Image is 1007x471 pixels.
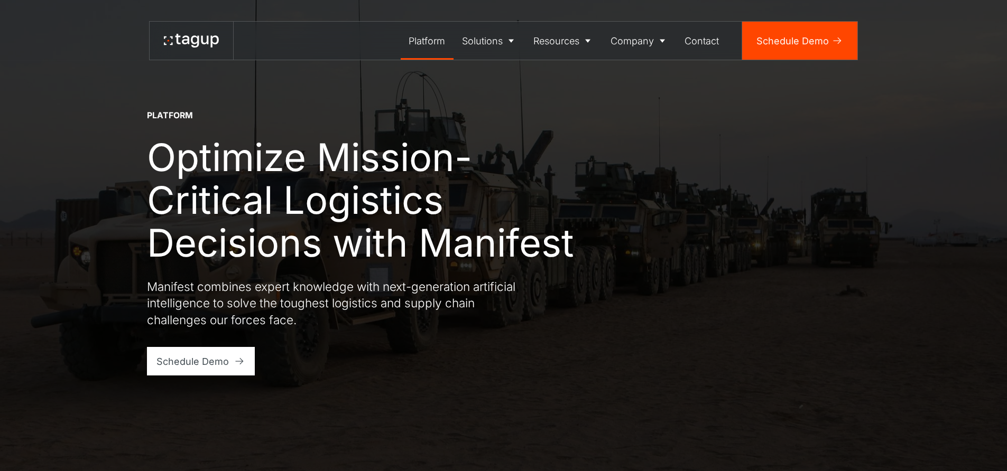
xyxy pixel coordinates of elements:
[147,278,528,328] p: Manifest combines expert knowledge with next-generation artificial intelligence to solve the toug...
[454,22,525,60] a: Solutions
[602,22,677,60] a: Company
[409,34,445,48] div: Platform
[147,110,193,121] div: Platform
[147,347,255,375] a: Schedule Demo
[525,22,603,60] a: Resources
[533,34,579,48] div: Resources
[685,34,719,48] div: Contact
[156,354,229,369] div: Schedule Demo
[401,22,454,60] a: Platform
[611,34,654,48] div: Company
[742,22,857,60] a: Schedule Demo
[756,34,829,48] div: Schedule Demo
[677,22,728,60] a: Contact
[147,136,591,264] h1: Optimize Mission-Critical Logistics Decisions with Manifest
[462,34,503,48] div: Solutions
